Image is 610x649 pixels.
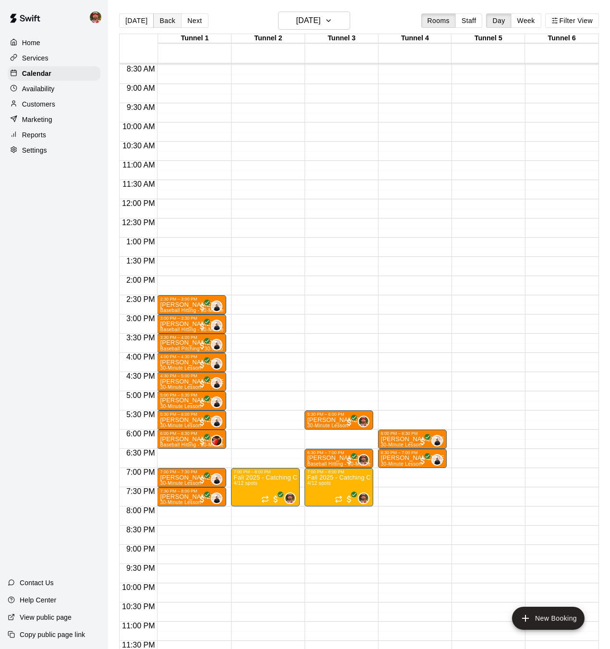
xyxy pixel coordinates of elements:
span: Dom Denicola [215,397,222,408]
div: 5:30 PM – 6:00 PM [307,412,370,417]
span: 1:00 PM [124,238,158,246]
span: 2:30 PM [124,295,158,303]
span: Brian Loconsole [215,435,222,446]
span: Baseball Hitting - 30-Minute Lesson [160,442,242,447]
span: All customers have paid [344,456,354,466]
div: 4:30 PM – 5:00 PM [160,373,223,378]
span: Baseball Hitting - 30-Minute Lesson [160,327,242,332]
span: 11:30 PM [120,641,157,649]
img: Dom Denicola [212,321,221,330]
p: Calendar [22,69,51,78]
span: 30-Minute Lesson [160,481,201,486]
div: 7:30 PM – 8:00 PM: Evan Goetz [157,487,226,506]
span: 3:00 PM [124,314,158,323]
div: Customers [8,97,100,111]
span: 4:30 PM [124,372,158,380]
button: add [512,607,585,630]
p: Home [22,38,40,48]
span: 30-Minute Lesson [307,423,348,428]
div: 5:30 PM – 6:00 PM [160,412,223,417]
span: All customers have paid [197,302,207,312]
p: Availability [22,84,55,94]
div: 6:30 PM – 7:00 PM: McKenna Falco [378,449,447,468]
div: Tunnel 3 [305,34,378,43]
span: All customers have paid [344,418,354,427]
span: All customers have paid [418,456,427,466]
button: Staff [455,13,483,28]
span: 30-Minute Lesson [160,404,201,409]
span: 10:00 AM [120,122,158,131]
span: 7:30 PM [124,487,158,495]
div: 4:00 PM – 4:30 PM: Abby Zabinski [157,353,226,372]
div: 3:30 PM – 4:00 PM: Ryan Kannry [157,334,226,353]
span: Baseball Hitting - 30-Minute Lesson [307,461,389,467]
span: Dom Denicola [215,473,222,485]
div: Availability [8,82,100,96]
img: Bryan Farrington [285,493,295,503]
span: Bryan Farrington [362,416,369,427]
span: 30-Minute Lesson [381,442,422,447]
div: Services [8,51,100,65]
span: 6:30 PM [124,449,158,457]
span: Recurring event [261,495,269,503]
div: Dom Denicola [211,473,222,485]
h6: [DATE] [296,14,320,27]
div: Dom Denicola [211,493,222,504]
a: Calendar [8,66,100,81]
span: 10:30 PM [120,602,157,611]
img: Bryan Farrington [359,493,368,503]
span: 1:30 PM [124,257,158,265]
img: Dom Denicola [212,474,221,484]
img: Bryan Farrington [359,417,368,426]
div: Tunnel 2 [232,34,305,43]
span: 3:30 PM [124,334,158,342]
span: Bryan Farrington [362,454,369,466]
span: 10:30 AM [120,142,158,150]
div: Tunnel 5 [451,34,525,43]
div: Tunnel 4 [378,34,452,43]
span: 30-Minute Lesson [160,385,201,390]
p: Copy public page link [20,630,85,639]
p: Marketing [22,115,52,124]
div: Home [8,36,100,50]
span: Bryan Farrington [288,493,296,504]
div: Dom Denicola [211,416,222,427]
img: Dom Denicola [212,493,221,503]
span: Baseball Pitching - 30-Minute Lesson [160,346,245,351]
span: Dom Denicola [215,416,222,427]
span: All customers have paid [197,379,207,389]
button: [DATE] [119,13,154,28]
img: Dom Denicola [432,436,442,445]
div: 7:00 PM – 7:30 PM: Evan Goetz [157,468,226,487]
span: Dom Denicola [215,358,222,370]
img: Dom Denicola [212,359,221,369]
div: 3:00 PM – 3:30 PM [160,316,223,321]
p: View public page [20,613,72,622]
img: Dom Denicola [212,397,221,407]
span: All customers have paid [344,494,354,504]
p: Settings [22,145,47,155]
a: Marketing [8,112,100,127]
img: Dom Denicola [432,455,442,465]
button: [DATE] [278,12,350,30]
a: Settings [8,143,100,157]
span: 30-Minute Lesson [160,500,201,505]
div: Brian Loconsole [211,435,222,446]
span: 2:00 PM [124,276,158,284]
img: Dom Denicola [212,417,221,426]
span: Baseball Hitting - 30-Minute Lesson [160,308,242,313]
p: Services [22,53,49,63]
span: All customers have paid [197,398,207,408]
div: Dom Denicola [431,435,443,446]
span: Dom Denicola [215,377,222,389]
span: Dom Denicola [435,454,443,466]
p: Reports [22,130,46,140]
span: Recurring event [335,495,342,503]
div: 6:30 PM – 7:00 PM: Quentin Scheidecker [305,449,373,468]
div: 3:00 PM – 3:30 PM: Oliver Roberge [157,314,226,334]
span: 9:00 PM [124,545,158,553]
button: Rooms [421,13,456,28]
span: 5:30 PM [124,410,158,419]
div: 5:30 PM – 6:00 PM: Cameron Schneeweis [305,410,373,430]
